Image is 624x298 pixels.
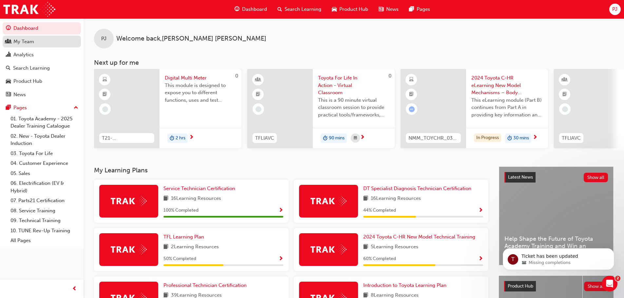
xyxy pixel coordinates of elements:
[363,185,474,192] a: DT Specialist Diagnosis Technician Certification
[8,216,81,226] a: 09. Technical Training
[163,282,247,288] span: Professional Technician Certification
[163,255,196,263] span: 50 % Completed
[278,255,283,263] button: Show Progress
[478,206,483,215] button: Show Progress
[332,5,337,13] span: car-icon
[371,243,418,251] span: 5 Learning Resources
[584,282,609,291] button: Show all
[272,3,327,16] a: search-iconSearch Learning
[163,233,207,241] a: TFL Learning Plan
[363,282,446,288] span: Introduction to Toyota Learning Plan
[386,6,399,13] span: News
[533,135,538,141] span: next-icon
[13,104,27,112] div: Pages
[163,195,168,203] span: book-icon
[3,21,81,102] button: DashboardMy TeamAnalyticsSearch LearningProduct HubNews
[499,167,614,265] a: Latest NewsShow allHelp Shape the Future of Toyota Academy Training and Win an eMastercard!
[6,65,10,71] span: search-icon
[363,185,471,191] span: DT Specialist Diagnosis Technician Certification
[371,195,421,203] span: 16 Learning Resources
[111,244,147,254] img: Trak
[6,39,11,45] span: people-icon
[6,79,11,84] span: car-icon
[562,134,581,142] span: TFLIAVC
[562,76,567,84] span: learningResourceType_INSTRUCTOR_LED-icon
[165,74,236,82] span: Digital Multi Meter
[13,38,34,45] div: My Team
[229,3,272,16] a: guage-iconDashboard
[363,255,396,263] span: 60 % Completed
[255,134,274,142] span: TFLIAVC
[311,196,347,206] img: Trak
[3,102,81,114] button: Pages
[513,134,529,142] span: 30 mins
[3,49,81,61] a: Analytics
[6,26,11,31] span: guage-icon
[602,276,617,291] iframe: Intercom live chat
[116,35,266,43] span: Welcome back , [PERSON_NAME] [PERSON_NAME]
[508,283,533,289] span: Product Hub
[103,76,107,84] span: learningResourceType_ELEARNING-icon
[278,256,283,262] span: Show Progress
[8,206,81,216] a: 08. Service Training
[3,2,55,17] img: Trak
[8,149,81,159] a: 03. Toyota For Life
[277,5,282,13] span: search-icon
[409,5,414,13] span: pages-icon
[508,174,533,180] span: Latest News
[171,243,219,251] span: 2 Learning Resources
[165,82,236,104] span: This module is designed to expose you to different functions, uses and test procedures of Digital...
[247,69,395,148] a: 0TFLIAVCToyota For Life In Action - Virtual ClassroomThis is a 90 minute virtual classroom sessio...
[408,134,458,142] span: NMM_TOYCHR_032024_MODULE_4
[363,282,449,289] a: Introduction to Toyota Learning Plan
[318,74,389,96] span: Toyota For Life In Action - Virtual Classroom
[8,114,81,131] a: 01. Toyota Academy - 2025 Dealer Training Catalogue
[94,167,488,174] h3: My Learning Plans
[13,91,26,98] div: News
[478,255,483,263] button: Show Progress
[327,3,373,16] a: car-iconProduct Hub
[323,134,328,143] span: duration-icon
[171,195,221,203] span: 16 Learning Resources
[471,74,543,96] span: 2024 Toyota C-HR eLearning New Model Mechanisms – Body Electrical – Part B (Module 4)
[101,35,106,43] span: PJ
[3,36,81,48] a: My Team
[163,185,238,192] a: Service Technician Certification
[3,75,81,87] a: Product Hub
[8,178,81,196] a: 06. Electrification (EV & Hybrid)
[363,234,475,240] span: 2024 Toyota C-HR New Model Technical Training
[170,134,174,143] span: duration-icon
[8,236,81,246] a: All Pages
[13,78,42,85] div: Product Hub
[562,106,568,112] span: learningRecordVerb_NONE-icon
[339,6,368,13] span: Product Hub
[285,6,321,13] span: Search Learning
[354,134,357,142] span: calendar-icon
[478,208,483,214] span: Show Progress
[609,4,621,15] button: PJ
[379,5,384,13] span: news-icon
[363,207,396,214] span: 44 % Completed
[111,196,147,206] img: Trak
[163,185,235,191] span: Service Technician Certification
[6,105,11,111] span: pages-icon
[242,6,267,13] span: Dashboard
[478,256,483,262] span: Show Progress
[329,134,345,142] span: 90 mins
[72,285,77,293] span: prev-icon
[388,73,391,79] span: 0
[612,6,617,13] span: PJ
[615,276,620,281] span: 2
[562,90,567,99] span: booktick-icon
[8,168,81,179] a: 05. Sales
[102,106,108,112] span: learningRecordVerb_NONE-icon
[163,243,168,251] span: book-icon
[3,22,81,34] a: Dashboard
[13,51,34,59] div: Analytics
[363,233,478,241] a: 2024 Toyota C-HR New Model Technical Training
[278,208,283,214] span: Show Progress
